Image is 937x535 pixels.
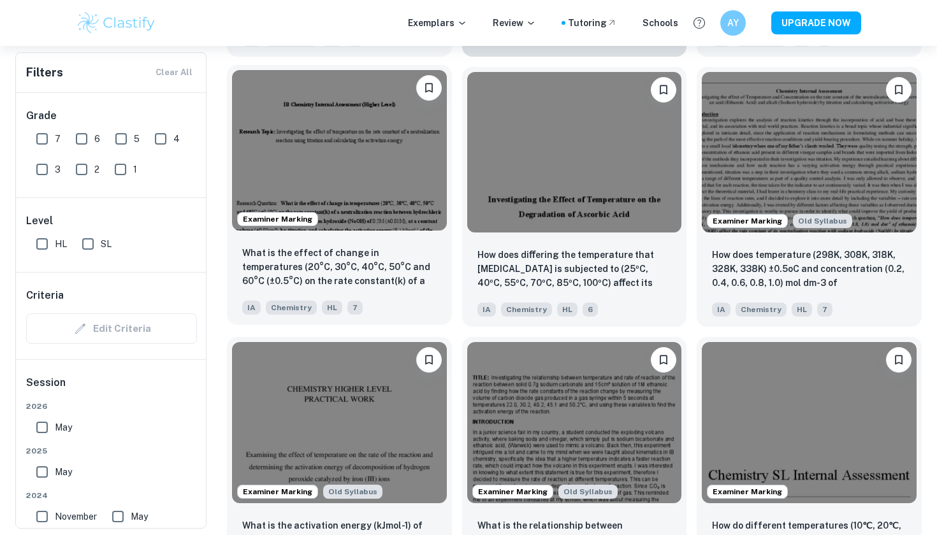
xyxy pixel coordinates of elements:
a: Schools [643,16,678,30]
span: Examiner Marking [238,213,317,225]
span: May [55,465,72,479]
span: 2024 [26,490,197,501]
button: Bookmark [651,77,676,103]
img: Chemistry IA example thumbnail: What is the effect of change in temperat [232,70,447,231]
span: 2026 [26,401,197,412]
span: 6 [583,303,598,317]
h6: Criteria [26,288,64,303]
button: UPGRADE NOW [771,11,861,34]
img: Chemistry IA example thumbnail: How does temperature (298K, 308K, 318K, [702,72,917,232]
span: 3 [55,162,61,176]
button: Help and Feedback [688,12,710,34]
span: Old Syllabus [558,485,618,499]
p: Exemplars [408,16,467,30]
h6: AY [726,16,741,30]
span: Examiner Marking [238,486,317,497]
span: 6 [94,132,100,146]
p: How does temperature (298K, 308K, 318K, 328K, 338K) ±0.5oC and concentration (0.2, 0.4, 0.6, 0.8,... [712,248,906,291]
p: Review [493,16,536,30]
span: Old Syllabus [323,485,382,499]
span: 7 [817,303,832,317]
span: Examiner Marking [473,486,553,497]
img: Chemistry IA example thumbnail: What is the activation energy (kJmol-1) [232,342,447,503]
span: SL [101,237,112,251]
span: May [131,510,148,524]
button: Bookmark [886,77,912,103]
span: Chemistry [266,301,317,315]
div: Starting from the May 2025 session, the Chemistry IA requirements have changed. It's OK to refer ... [793,214,852,228]
span: Chemistry [501,303,552,317]
a: Examiner MarkingBookmarkWhat is the effect of change in temperatures (20°C, 30°C, 40°C, 50°C and ... [227,67,452,327]
span: 1 [133,162,137,176]
span: Examiner Marking [708,486,787,497]
span: 5 [134,132,140,146]
div: Criteria filters are unavailable when searching by topic [26,313,197,344]
button: Bookmark [416,75,442,101]
span: May [55,420,72,434]
img: Chemistry IA example thumbnail: What is the relationship between tempera [467,342,682,503]
span: 4 [173,132,180,146]
a: Examiner MarkingStarting from the May 2025 session, the Chemistry IA requirements have changed. I... [697,67,922,327]
button: Bookmark [651,347,676,373]
span: HL [322,301,342,315]
img: Clastify logo [76,10,157,36]
div: Starting from the May 2025 session, the Chemistry IA requirements have changed. It's OK to refer ... [323,485,382,499]
button: Bookmark [886,347,912,373]
button: AY [720,10,746,36]
span: IA [242,301,261,315]
span: Old Syllabus [793,214,852,228]
a: BookmarkHow does diﬀering the temperature that Ascorbic Acid is subjected to (25ºC, 40ºC, 55ºC, 7... [462,67,687,327]
span: 2025 [26,445,197,457]
span: HL [55,237,67,251]
span: 7 [55,132,61,146]
span: Chemistry [736,303,787,317]
span: HL [557,303,577,317]
div: Starting from the May 2025 session, the Chemistry IA requirements have changed. It's OK to refer ... [558,485,618,499]
span: 2 [94,162,99,176]
span: HL [792,303,812,317]
span: Examiner Marking [708,215,787,227]
span: November [55,510,97,524]
span: 7 [347,301,363,315]
span: IA [712,303,730,317]
h6: Session [26,375,197,401]
h6: Filters [26,64,63,82]
p: What is the effect of change in temperatures (20°C, 30°C, 40°C, 50°C and 60°C (±0.5°C) on the rat... [242,246,437,289]
h6: Grade [26,108,197,124]
button: Bookmark [416,347,442,373]
img: Chemistry IA example thumbnail: How does diﬀering the temperature that A [467,72,682,232]
img: Chemistry IA example thumbnail: How do different temperatures (10℃, 20℃, [702,342,917,503]
span: IA [477,303,496,317]
a: Tutoring [568,16,617,30]
h6: Level [26,213,197,229]
p: How does diﬀering the temperature that Ascorbic Acid is subjected to (25ºC, 40ºC, 55ºC, 70ºC, 85º... [477,248,672,291]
